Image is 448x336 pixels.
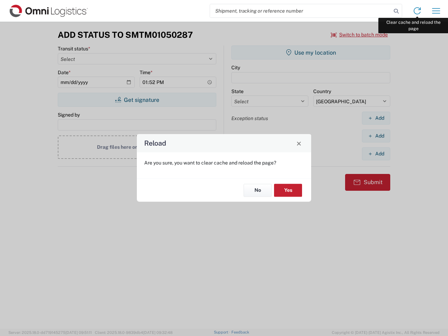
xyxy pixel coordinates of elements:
p: Are you sure, you want to clear cache and reload the page? [144,160,304,166]
button: Yes [274,184,302,197]
h4: Reload [144,138,166,148]
button: Close [294,138,304,148]
input: Shipment, tracking or reference number [210,4,391,17]
button: No [244,184,272,197]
